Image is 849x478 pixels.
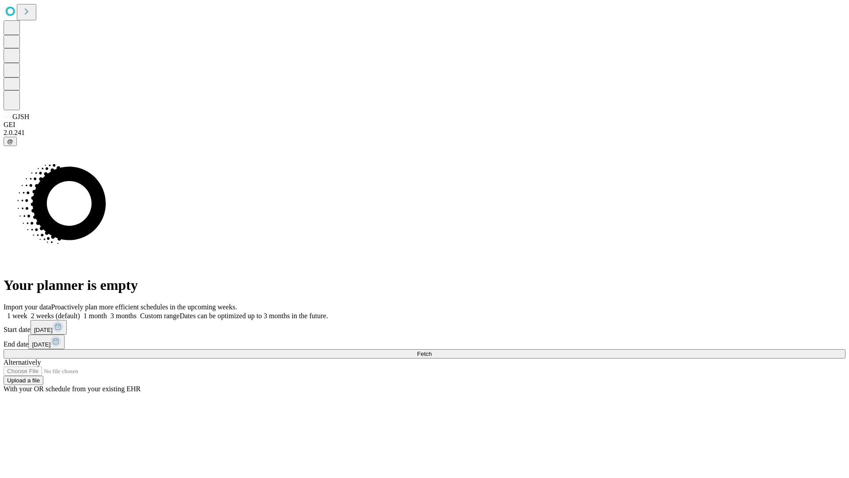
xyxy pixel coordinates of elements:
div: 2.0.241 [4,129,845,137]
span: Fetch [417,351,432,357]
span: Proactively plan more efficient schedules in the upcoming weeks. [51,303,237,311]
span: 1 month [84,312,107,320]
span: @ [7,138,13,145]
span: GJSH [12,113,29,120]
button: [DATE] [28,335,65,349]
span: [DATE] [32,341,50,348]
span: 1 week [7,312,27,320]
button: [DATE] [31,320,67,335]
span: 2 weeks (default) [31,312,80,320]
div: Start date [4,320,845,335]
span: Alternatively [4,358,41,366]
span: Import your data [4,303,51,311]
span: Custom range [140,312,180,320]
div: End date [4,335,845,349]
h1: Your planner is empty [4,277,845,293]
span: With your OR schedule from your existing EHR [4,385,141,393]
button: Upload a file [4,376,43,385]
div: GEI [4,121,845,129]
button: Fetch [4,349,845,358]
button: @ [4,137,17,146]
span: 3 months [111,312,137,320]
span: [DATE] [34,327,53,333]
span: Dates can be optimized up to 3 months in the future. [180,312,328,320]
